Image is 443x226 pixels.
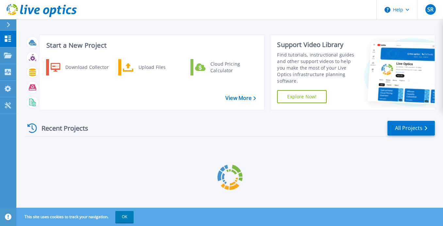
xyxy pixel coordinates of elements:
div: Cloud Pricing Calculator [207,61,255,74]
a: Explore Now! [277,90,327,103]
span: This site uses cookies to track your navigation. [18,211,134,223]
button: OK [115,211,134,223]
div: Support Video Library [277,40,359,49]
div: Find tutorials, instructional guides and other support videos to help you make the most of your L... [277,52,359,84]
div: Recent Projects [25,120,97,136]
a: Upload Files [118,59,185,75]
div: Download Collector [62,61,111,74]
h3: Start a New Project [46,42,256,49]
a: All Projects [387,121,435,136]
a: View More [225,95,256,101]
div: Upload Files [135,61,184,74]
a: Download Collector [46,59,113,75]
a: Cloud Pricing Calculator [190,59,257,75]
span: SR [427,7,434,12]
